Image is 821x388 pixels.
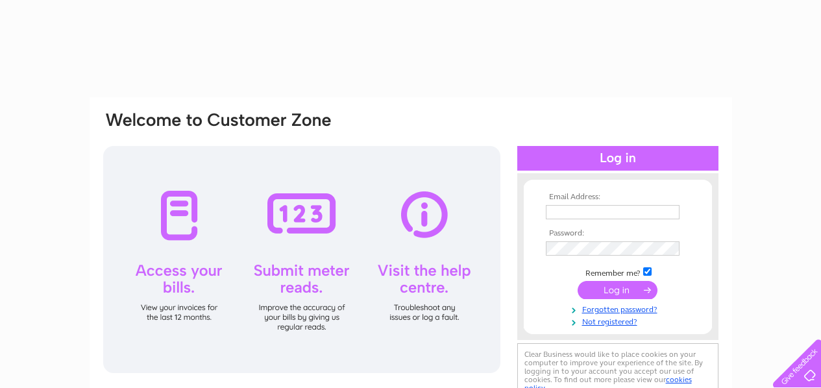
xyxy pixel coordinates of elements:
[578,281,657,299] input: Submit
[546,315,693,327] a: Not registered?
[543,265,693,278] td: Remember me?
[543,229,693,238] th: Password:
[546,302,693,315] a: Forgotten password?
[543,193,693,202] th: Email Address:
